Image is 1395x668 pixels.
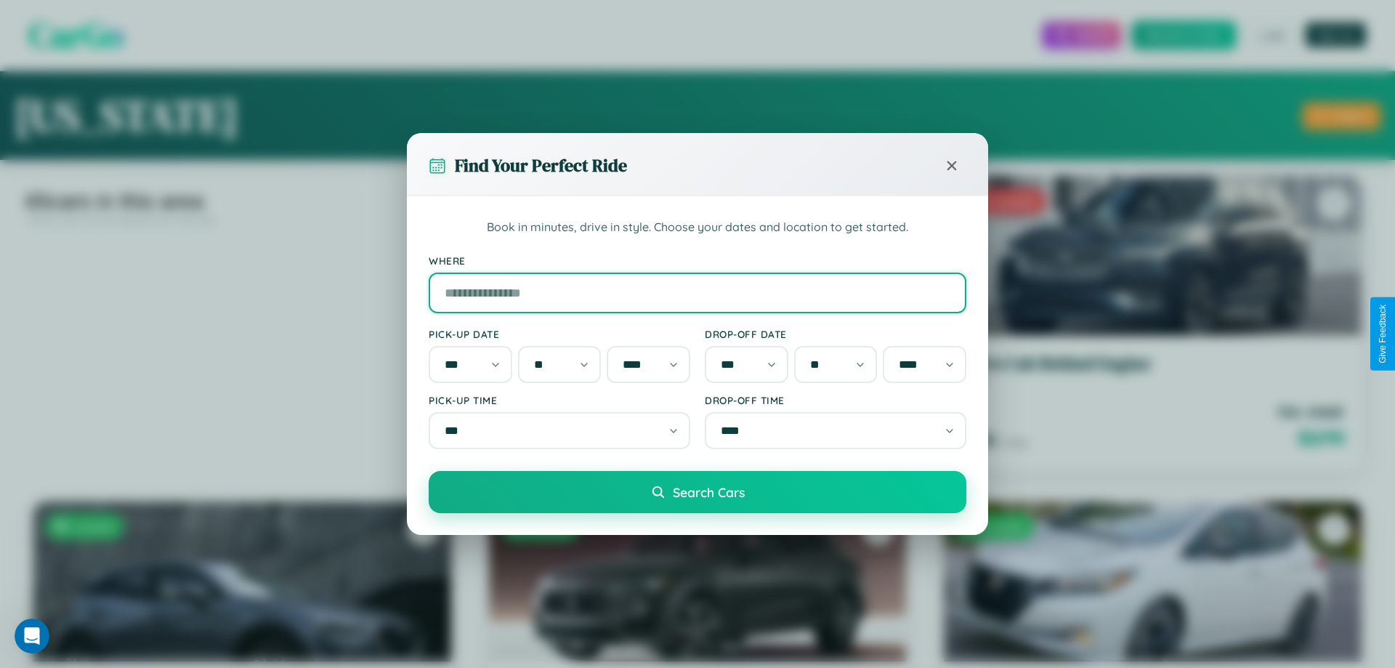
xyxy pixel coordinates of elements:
label: Pick-up Time [429,394,690,406]
label: Drop-off Date [705,328,966,340]
label: Where [429,254,966,267]
span: Search Cars [673,484,745,500]
button: Search Cars [429,471,966,513]
h3: Find Your Perfect Ride [455,153,627,177]
p: Book in minutes, drive in style. Choose your dates and location to get started. [429,218,966,237]
label: Drop-off Time [705,394,966,406]
label: Pick-up Date [429,328,690,340]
